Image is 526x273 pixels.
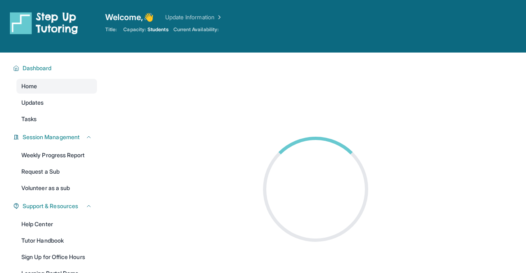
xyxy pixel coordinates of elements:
[16,250,97,264] a: Sign Up for Office Hours
[23,133,80,141] span: Session Management
[105,26,117,33] span: Title:
[21,82,37,90] span: Home
[16,148,97,163] a: Weekly Progress Report
[10,11,78,34] img: logo
[16,217,97,232] a: Help Center
[16,95,97,110] a: Updates
[16,112,97,126] a: Tasks
[123,26,146,33] span: Capacity:
[16,79,97,94] a: Home
[21,115,37,123] span: Tasks
[215,13,223,21] img: Chevron Right
[16,164,97,179] a: Request a Sub
[148,26,168,33] span: Students
[165,13,223,21] a: Update Information
[173,26,219,33] span: Current Availability:
[23,64,52,72] span: Dashboard
[16,233,97,248] a: Tutor Handbook
[105,11,154,23] span: Welcome, 👋
[21,99,44,107] span: Updates
[16,181,97,195] a: Volunteer as a sub
[23,202,78,210] span: Support & Resources
[19,133,92,141] button: Session Management
[19,64,92,72] button: Dashboard
[19,202,92,210] button: Support & Resources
